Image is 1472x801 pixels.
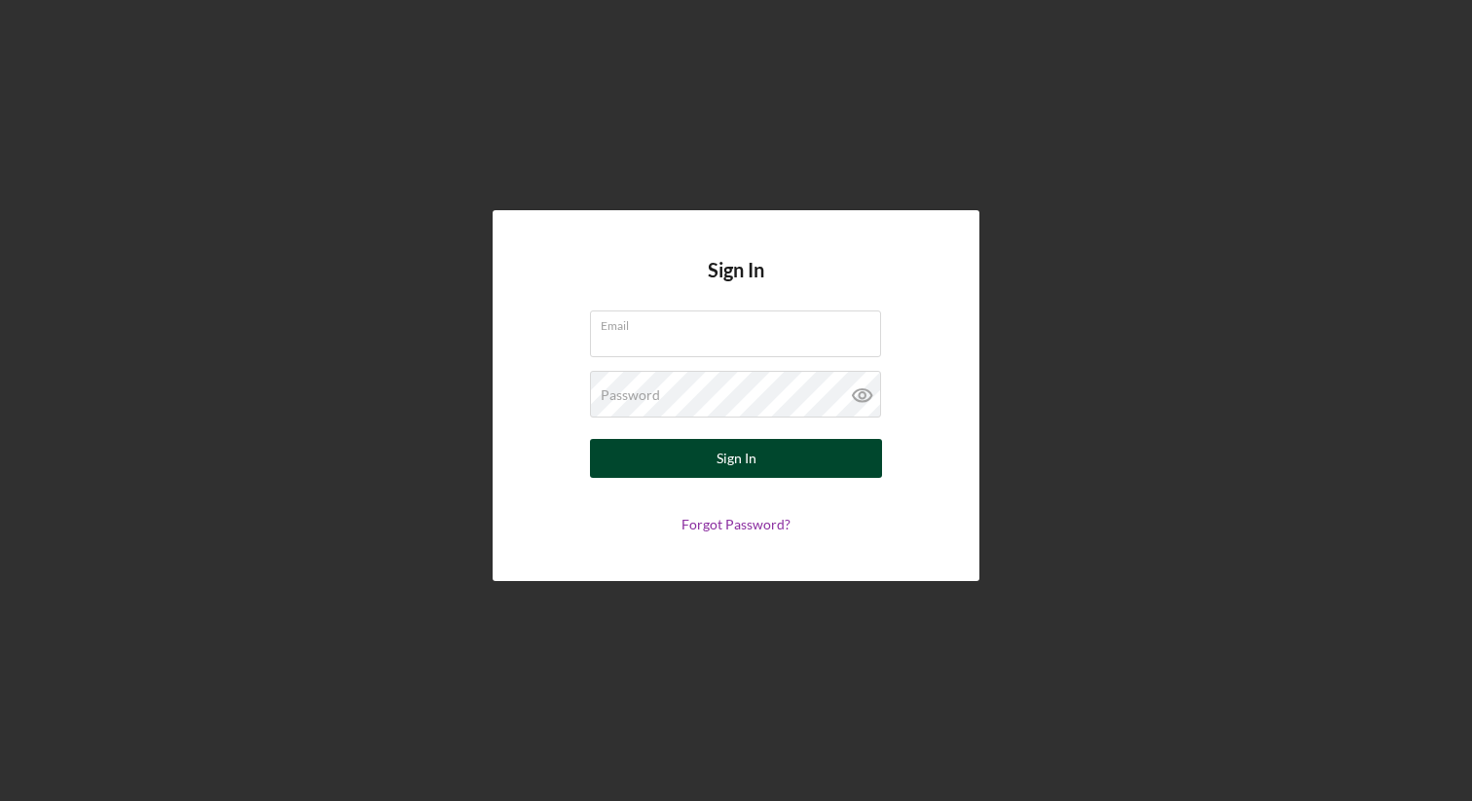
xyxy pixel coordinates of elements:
h4: Sign In [708,259,764,310]
button: Sign In [590,439,882,478]
div: Sign In [717,439,756,478]
a: Forgot Password? [681,516,791,532]
label: Password [601,387,660,403]
label: Email [601,311,881,333]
